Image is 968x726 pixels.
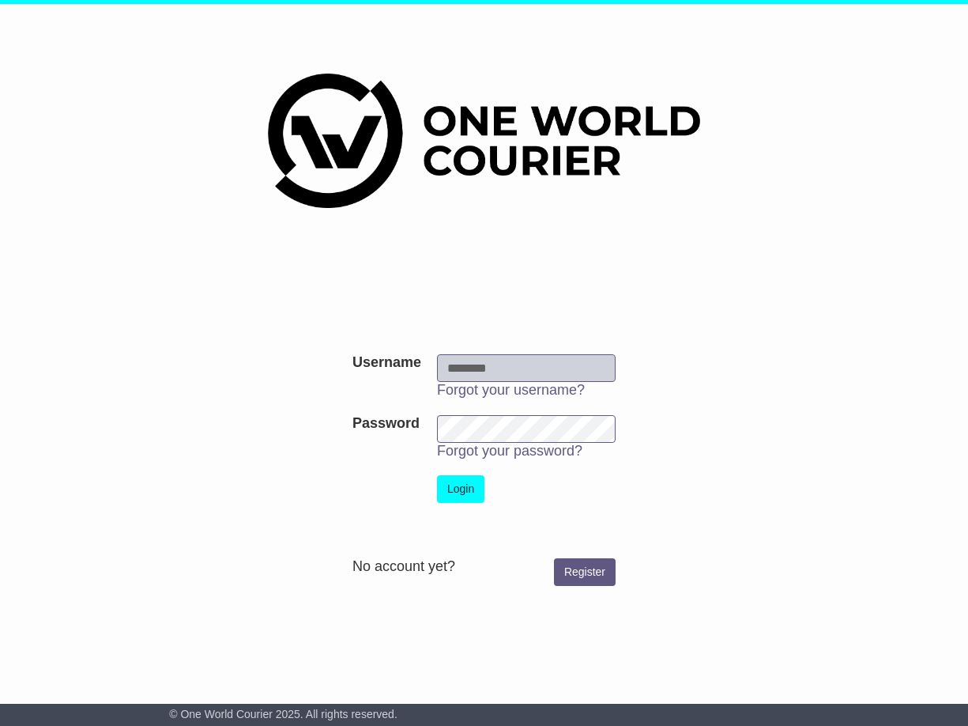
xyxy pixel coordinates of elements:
a: Forgot your password? [437,443,582,459]
a: Forgot your username? [437,382,585,398]
a: Register [554,558,616,586]
div: No account yet? [352,558,616,576]
button: Login [437,475,484,503]
label: Username [352,354,421,372]
label: Password [352,415,420,433]
img: One World [268,74,699,208]
span: © One World Courier 2025. All rights reserved. [169,708,397,720]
